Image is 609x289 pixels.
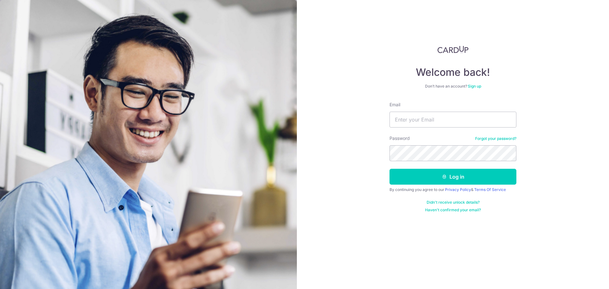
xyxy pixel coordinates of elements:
a: Privacy Policy [445,187,471,192]
a: Haven't confirmed your email? [425,207,481,213]
a: Didn't receive unlock details? [427,200,480,205]
a: Sign up [468,84,481,89]
label: Password [390,135,410,141]
input: Enter your Email [390,112,516,128]
label: Email [390,102,400,108]
button: Log in [390,169,516,185]
a: Terms Of Service [474,187,506,192]
div: By continuing you agree to our & [390,187,516,192]
img: CardUp Logo [437,46,468,53]
div: Don’t have an account? [390,84,516,89]
a: Forgot your password? [475,136,516,141]
h4: Welcome back! [390,66,516,79]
